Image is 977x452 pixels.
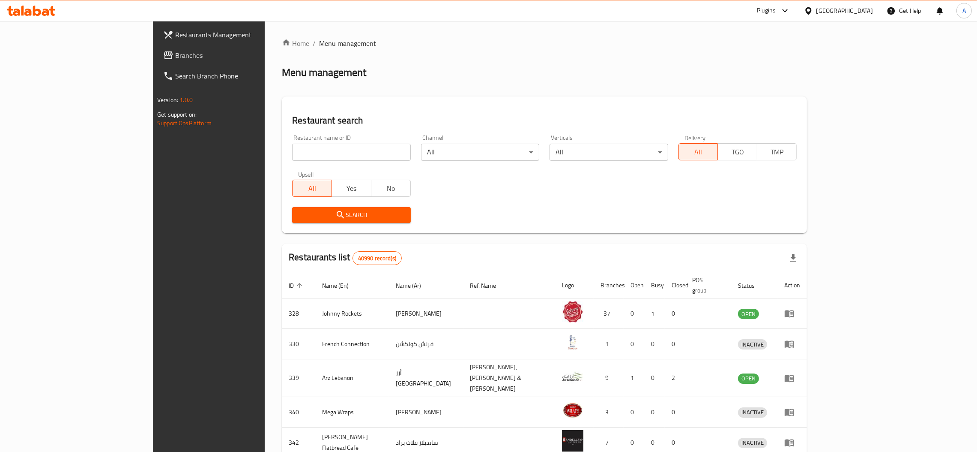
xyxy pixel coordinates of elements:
[550,144,668,161] div: All
[389,298,463,329] td: [PERSON_NAME]
[684,135,706,141] label: Delivery
[179,94,193,105] span: 1.0.0
[156,66,316,86] a: Search Branch Phone
[784,437,800,448] div: Menu
[644,298,665,329] td: 1
[315,359,389,397] td: Arz Lebanon
[562,301,583,322] img: Johnny Rockets
[738,407,767,417] span: INACTIVE
[299,210,403,220] span: Search
[594,298,624,329] td: 37
[594,359,624,397] td: 9
[292,180,332,197] button: All
[665,298,685,329] td: 0
[389,359,463,397] td: أرز [GEOGRAPHIC_DATA]
[738,280,766,291] span: Status
[594,397,624,428] td: 3
[624,272,644,298] th: Open
[315,329,389,359] td: French Connection
[738,374,759,383] span: OPEN
[757,143,797,160] button: TMP
[282,38,807,48] nav: breadcrumb
[375,182,407,195] span: No
[353,251,402,265] div: Total records count
[175,30,309,40] span: Restaurants Management
[157,118,212,129] a: Support.OpsPlatform
[156,24,316,45] a: Restaurants Management
[322,280,360,291] span: Name (En)
[784,308,800,319] div: Menu
[644,329,665,359] td: 0
[315,298,389,329] td: Johnny Rockets
[396,280,432,291] span: Name (Ar)
[335,182,368,195] span: Yes
[332,180,371,197] button: Yes
[644,272,665,298] th: Busy
[594,329,624,359] td: 1
[624,359,644,397] td: 1
[463,359,556,397] td: [PERSON_NAME],[PERSON_NAME] & [PERSON_NAME]
[962,6,966,15] span: A
[738,340,767,350] span: INACTIVE
[783,248,804,268] div: Export file
[389,329,463,359] td: فرنش كونكشن
[156,45,316,66] a: Branches
[175,71,309,81] span: Search Branch Phone
[738,309,759,319] span: OPEN
[784,373,800,383] div: Menu
[292,207,410,223] button: Search
[289,251,402,265] h2: Restaurants list
[298,171,314,177] label: Upsell
[717,143,757,160] button: TGO
[562,331,583,353] img: French Connection
[757,6,776,16] div: Plugins
[421,144,539,161] div: All
[470,280,508,291] span: Ref. Name
[594,272,624,298] th: Branches
[738,438,767,448] span: INACTIVE
[777,272,807,298] th: Action
[665,329,685,359] td: 0
[562,366,583,387] img: Arz Lebanon
[816,6,873,15] div: [GEOGRAPHIC_DATA]
[319,38,376,48] span: Menu management
[562,430,583,452] img: Sandella's Flatbread Cafe
[282,66,366,79] h2: Menu management
[555,272,594,298] th: Logo
[353,254,401,262] span: 40990 record(s)
[784,339,800,349] div: Menu
[644,359,665,397] td: 0
[665,359,685,397] td: 2
[721,146,754,158] span: TGO
[665,272,685,298] th: Closed
[624,329,644,359] td: 0
[157,109,197,120] span: Get support on:
[175,50,309,60] span: Branches
[624,397,644,428] td: 0
[292,144,410,161] input: Search for restaurant name or ID..
[289,280,305,291] span: ID
[157,94,178,105] span: Version:
[389,397,463,428] td: [PERSON_NAME]
[738,438,767,448] div: INACTIVE
[644,397,665,428] td: 0
[692,275,721,295] span: POS group
[682,146,715,158] span: All
[315,397,389,428] td: Mega Wraps
[761,146,793,158] span: TMP
[624,298,644,329] td: 0
[678,143,718,160] button: All
[296,182,329,195] span: All
[665,397,685,428] td: 0
[292,114,797,127] h2: Restaurant search
[562,400,583,421] img: Mega Wraps
[784,407,800,417] div: Menu
[371,180,411,197] button: No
